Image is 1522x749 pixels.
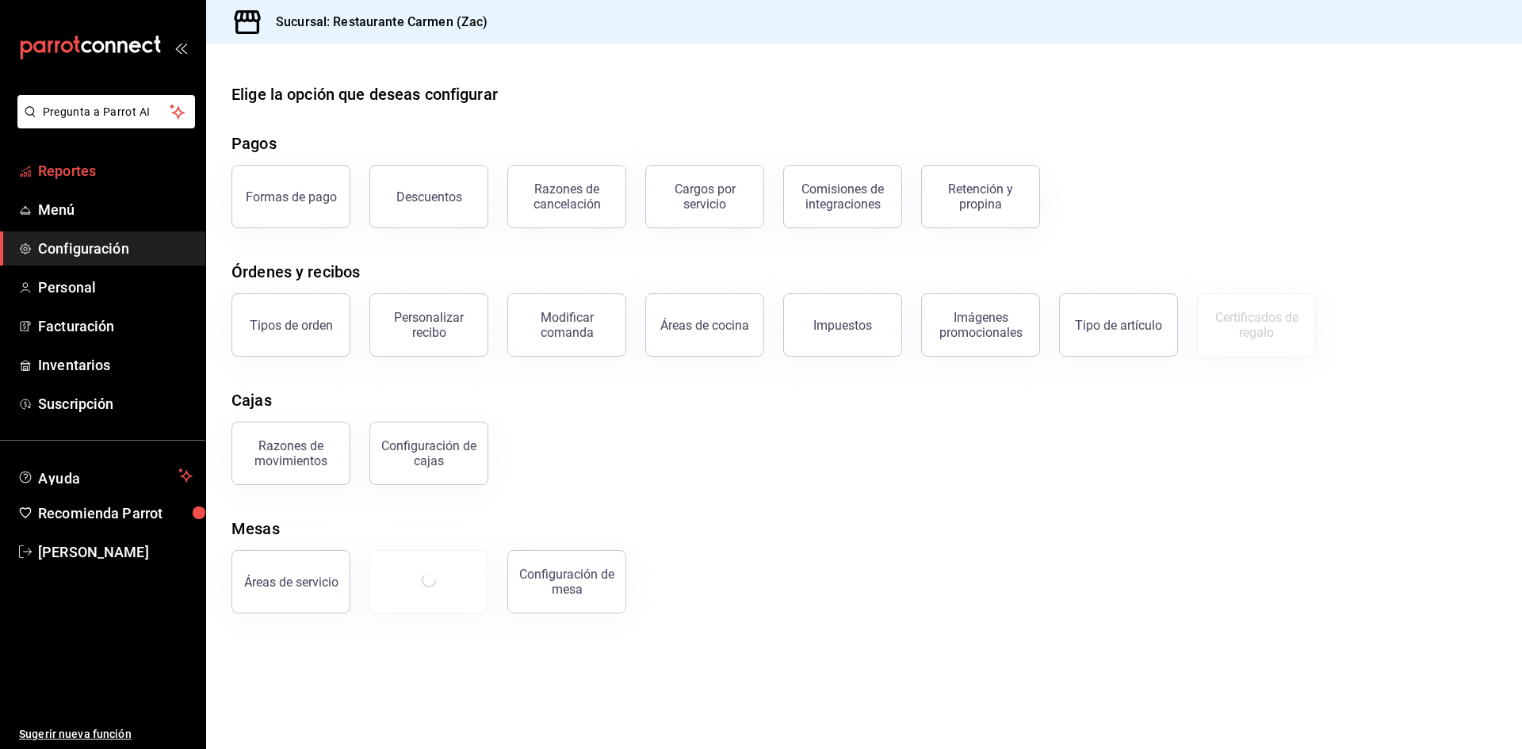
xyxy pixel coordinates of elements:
div: Tipos de orden [250,318,333,333]
a: Pregunta a Parrot AI [11,115,195,132]
button: Impuestos [783,293,902,357]
span: Facturación [38,315,193,337]
div: Personalizar recibo [380,310,478,340]
div: Configuración de mesa [518,567,616,597]
div: Descuentos [396,189,462,204]
div: Razones de cancelación [518,182,616,212]
div: Áreas de servicio [244,575,338,590]
span: Reportes [38,160,193,182]
div: Elige la opción que deseas configurar [231,82,498,106]
div: Formas de pago [246,189,337,204]
div: Órdenes y recibos [231,260,360,284]
div: Pagos [231,132,277,155]
div: Certificados de regalo [1207,310,1306,340]
div: Comisiones de integraciones [794,182,892,212]
button: Certificados de regalo [1197,293,1316,357]
div: Impuestos [813,318,872,333]
span: [PERSON_NAME] [38,541,193,563]
span: Recomienda Parrot [38,503,193,524]
button: Personalizar recibo [369,293,488,357]
span: Configuración [38,238,193,259]
button: Razones de cancelación [507,165,626,228]
span: Menú [38,199,193,220]
div: Cajas [231,388,272,412]
div: Áreas de cocina [660,318,749,333]
button: Tipo de artículo [1059,293,1178,357]
span: Personal [38,277,193,298]
button: Configuración de mesa [507,550,626,613]
button: Razones de movimientos [231,422,350,485]
button: Tipos de orden [231,293,350,357]
button: Pregunta a Parrot AI [17,95,195,128]
button: open_drawer_menu [174,41,187,54]
span: Suscripción [38,393,193,415]
span: Pregunta a Parrot AI [43,104,170,120]
button: Descuentos [369,165,488,228]
div: Modificar comanda [518,310,616,340]
div: Configuración de cajas [380,438,478,468]
div: Imágenes promocionales [931,310,1030,340]
div: Retención y propina [931,182,1030,212]
button: Áreas de cocina [645,293,764,357]
button: Imágenes promocionales [921,293,1040,357]
button: Cargos por servicio [645,165,764,228]
span: Ayuda [38,466,172,485]
button: Retención y propina [921,165,1040,228]
h3: Sucursal: Restaurante Carmen (Zac) [263,13,488,32]
div: Tipo de artículo [1075,318,1162,333]
button: Áreas de servicio [231,550,350,613]
button: Comisiones de integraciones [783,165,902,228]
div: Cargos por servicio [656,182,754,212]
span: Sugerir nueva función [19,726,193,743]
div: Mesas [231,517,280,541]
button: Formas de pago [231,165,350,228]
span: Inventarios [38,354,193,376]
button: Modificar comanda [507,293,626,357]
div: Razones de movimientos [242,438,340,468]
button: Configuración de cajas [369,422,488,485]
